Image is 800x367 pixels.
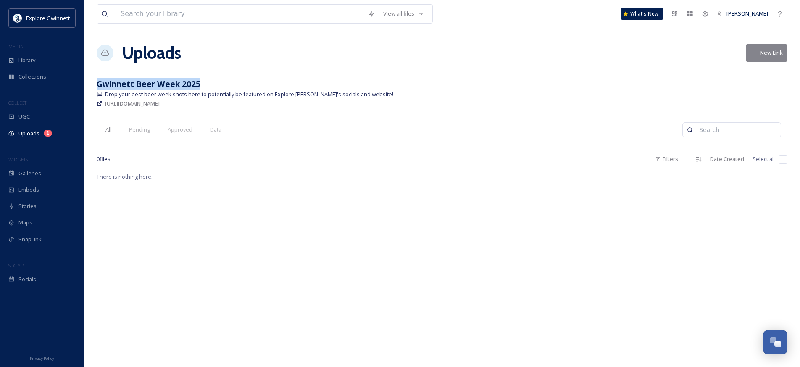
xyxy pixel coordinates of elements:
span: [PERSON_NAME] [726,10,768,17]
span: Uploads [18,129,39,137]
span: All [105,126,111,134]
span: Data [210,126,221,134]
span: Explore Gwinnett [26,14,70,22]
div: Date Created [706,151,748,167]
a: View all files [379,5,428,22]
span: Embeds [18,186,39,194]
span: Drop your best beer week shots here to potentially be featured on Explore [PERSON_NAME]'s socials... [105,90,393,98]
span: Select all [753,155,775,163]
span: Privacy Policy [30,356,54,361]
a: [URL][DOMAIN_NAME] [105,98,160,108]
span: There is nothing here. [97,173,153,180]
a: What's New [621,8,663,20]
span: [URL][DOMAIN_NAME] [105,100,160,107]
span: MEDIA [8,43,23,50]
span: Collections [18,73,46,81]
button: New Link [746,44,787,61]
span: Stories [18,202,37,210]
span: SnapLink [18,235,42,243]
img: download.jpeg [13,14,22,22]
span: SOCIALS [8,262,25,269]
button: Open Chat [763,330,787,354]
input: Search [695,121,776,138]
span: Pending [129,126,150,134]
a: Privacy Policy [30,353,54,363]
span: Galleries [18,169,41,177]
span: Socials [18,275,36,283]
span: UGC [18,113,30,121]
div: 1 [44,130,52,137]
span: WIDGETS [8,156,28,163]
span: Maps [18,219,32,227]
input: Search your library [116,5,364,23]
div: Filters [651,151,682,167]
a: Uploads [122,40,181,66]
span: 0 file s [97,155,111,163]
span: COLLECT [8,100,26,106]
a: [PERSON_NAME] [713,5,772,22]
span: Library [18,56,35,64]
strong: Gwinnett Beer Week 2025 [97,78,200,90]
span: Approved [168,126,192,134]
